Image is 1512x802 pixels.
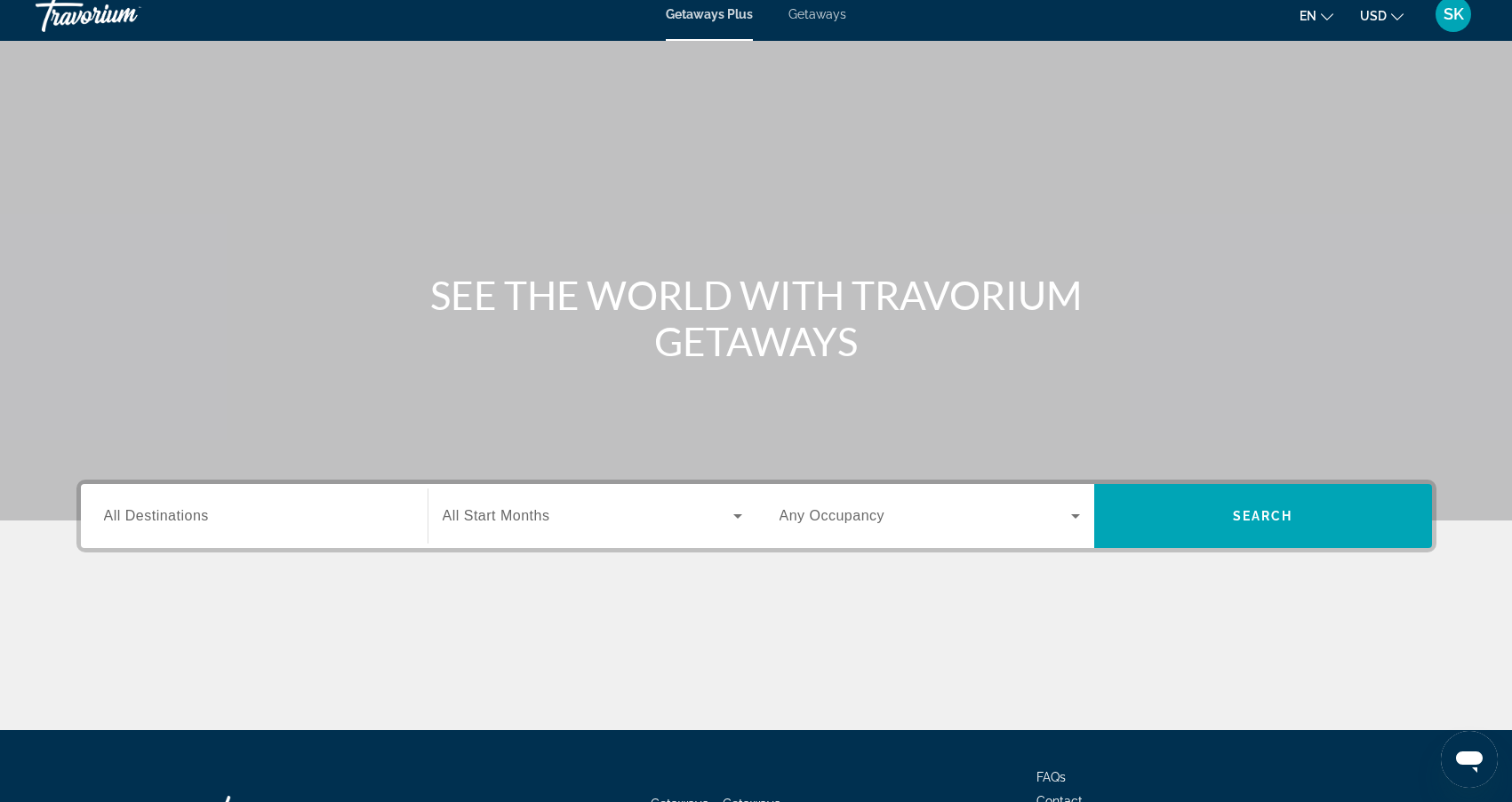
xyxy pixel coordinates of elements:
[788,7,846,21] a: Getaways
[1300,3,1333,28] button: Change language
[1360,9,1387,23] span: USD
[1300,9,1316,23] span: en
[1036,770,1066,784] a: FAQs
[443,508,550,523] span: All Start Months
[81,484,1432,548] div: Search widget
[104,508,209,523] span: All Destinations
[1233,509,1293,523] span: Search
[1360,3,1404,28] button: Change currency
[1444,5,1464,23] span: SK
[1441,731,1498,788] iframe: Кнопка для запуску вікна повідомлень
[666,7,753,21] a: Getaways Plus
[104,506,404,528] input: Select destination
[1094,484,1432,548] button: Search
[423,272,1090,364] h1: SEE THE WORLD WITH TRAVORIUM GETAWAYS
[780,508,885,523] span: Any Occupancy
